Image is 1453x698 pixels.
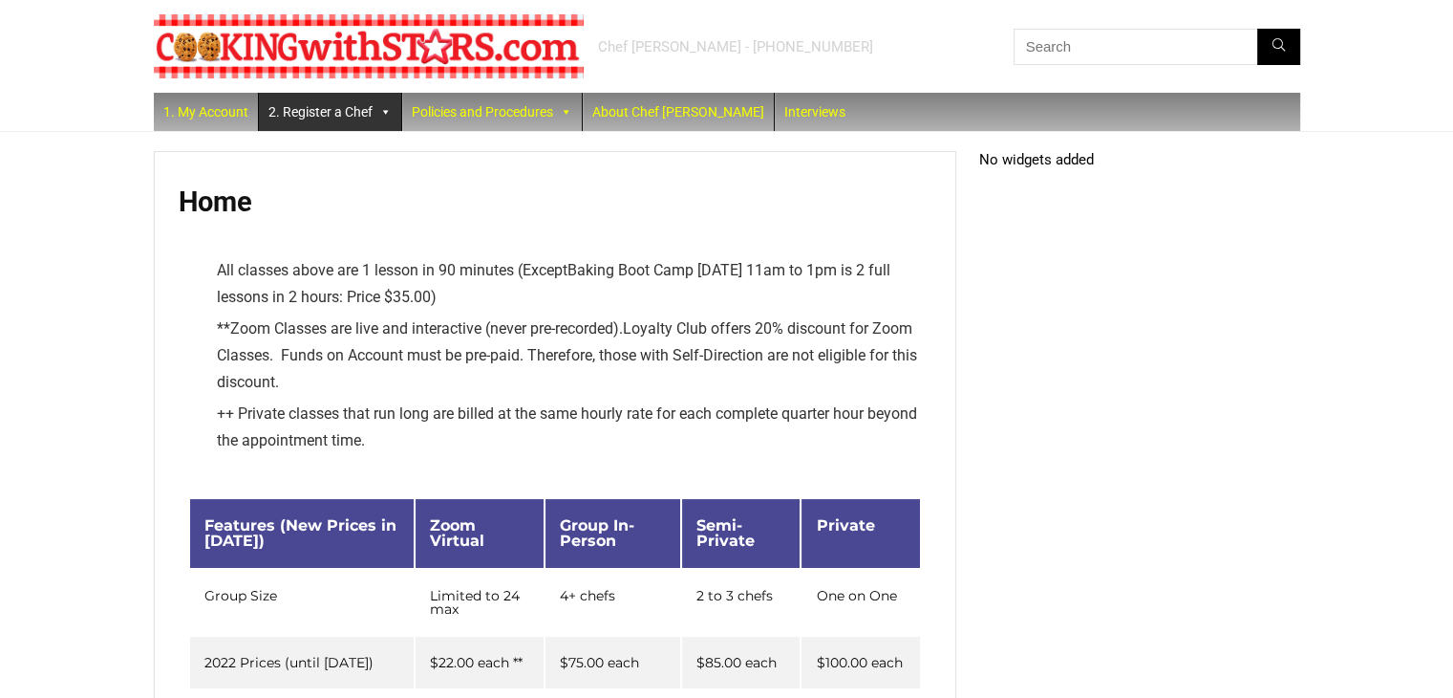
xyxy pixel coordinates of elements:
[154,14,584,78] img: Chef Paula's Cooking With Stars
[560,589,666,602] div: 4+ chefs
[204,656,399,669] div: 2022 Prices (until [DATE])
[430,656,529,669] div: $22.00 each **
[598,37,873,56] div: Chef [PERSON_NAME] - [PHONE_NUMBER]
[230,319,623,338] span: Zoom Classes are live and interactive (never pre-recorded).
[979,151,1300,168] p: No widgets added
[217,257,922,311] li: All classes above are 1 lesson in 90 minutes (Except
[217,401,922,454] li: ++ Private classes that run long are billed at the same hourly rate for each complete quarter hou...
[560,516,634,550] span: Group In-Person
[696,656,785,669] div: $85.00 each
[430,589,529,616] div: Limited to 24 max
[816,589,905,602] div: One on One
[204,516,396,550] span: Features (New Prices in [DATE])
[154,93,258,131] a: 1. My Account
[560,656,666,669] div: $75.00 each
[217,316,922,396] li: ** Loyalty Club offers 20% discount for Zoom Classes. Funds on Account must be pre-paid. Therefor...
[1014,29,1300,65] input: Search
[259,93,401,131] a: 2. Register a Chef
[775,93,855,131] a: Interviews
[204,589,399,602] div: Group Size
[696,589,785,602] div: 2 to 3 chefs
[402,93,582,131] a: Policies and Procedures
[816,516,874,534] span: Private
[430,516,484,550] span: Zoom Virtual
[816,656,905,669] div: $100.00 each
[1257,29,1300,65] button: Search
[583,93,774,131] a: About Chef [PERSON_NAME]
[179,185,931,218] h1: Home
[696,516,755,550] span: Semi-Private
